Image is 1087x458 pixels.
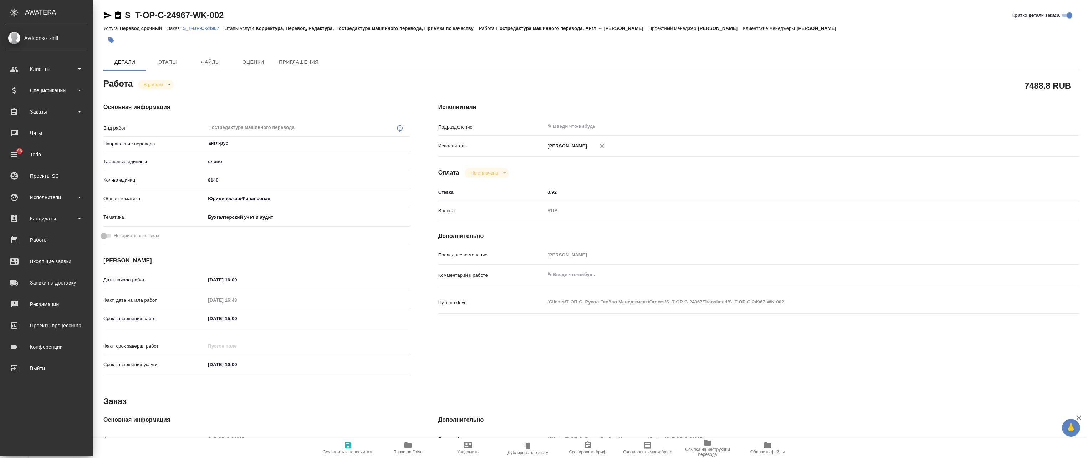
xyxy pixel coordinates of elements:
[150,58,185,67] span: Этапы
[678,438,738,458] button: Ссылка на инструкции перевода
[5,64,87,74] div: Клиенты
[594,138,610,153] button: Удалить исполнителя
[108,58,142,67] span: Детали
[547,122,1000,131] input: ✎ Введи что-нибудь
[498,438,558,458] button: Дублировать работу
[103,125,205,132] p: Вид работ
[468,170,500,176] button: Не оплачена
[5,192,87,203] div: Исполнители
[5,235,87,245] div: Работы
[5,277,87,288] div: Заявки на доставку
[1025,79,1071,92] h2: 7488.8 RUB
[2,317,91,334] a: Проекты процессинга
[1062,419,1080,437] button: 🙏
[103,11,112,20] button: Скопировать ссылку для ЯМессенджера
[103,416,410,424] h4: Основная информация
[138,80,174,89] div: В работе
[406,142,407,144] button: Open
[205,341,268,351] input: Пустое поле
[256,26,479,31] p: Корректура, Перевод, Редактура, Постредактура машинного перевода, Приёмка по качеству
[167,26,183,31] p: Заказ:
[1065,420,1077,435] span: 🙏
[2,338,91,356] a: Конференции
[103,343,205,350] p: Факт. срок заверш. работ
[2,295,91,313] a: Рекламации
[545,205,1026,217] div: RUB
[558,438,618,458] button: Скопировать бриф
[743,26,797,31] p: Клиентские менеджеры
[1012,12,1060,19] span: Кратко детали заказа
[438,299,545,306] p: Путь на drive
[2,146,91,163] a: 96Todo
[438,436,545,443] p: Путь на drive
[225,26,256,31] p: Этапы услуги
[2,124,91,142] a: Чаты
[698,26,743,31] p: [PERSON_NAME]
[25,5,93,20] div: AWATERA
[279,58,319,67] span: Приглашения
[103,396,127,407] h2: Заказ
[5,256,87,267] div: Входящие заявки
[2,253,91,270] a: Входящие заявки
[183,26,224,31] p: S_T-OP-C-24967
[103,276,205,283] p: Дата начала работ
[438,124,545,131] p: Подразделение
[438,232,1079,240] h4: Дополнительно
[5,106,87,117] div: Заказы
[5,85,87,96] div: Спецификации
[545,434,1026,444] input: Пустое поле
[569,449,606,454] span: Скопировать бриф
[205,295,268,305] input: Пустое поле
[5,171,87,181] div: Проекты SC
[750,449,785,454] span: Обновить файлы
[114,232,159,239] span: Нотариальный заказ
[114,11,122,20] button: Скопировать ссылку
[797,26,842,31] p: [PERSON_NAME]
[318,438,378,458] button: Сохранить и пересчитать
[103,214,205,221] p: Тематика
[5,128,87,139] div: Чаты
[2,359,91,377] a: Выйти
[393,449,423,454] span: Папка на Drive
[649,26,698,31] p: Проектный менеджер
[545,142,587,150] p: [PERSON_NAME]
[205,313,268,324] input: ✎ Введи что-нибудь
[2,231,91,249] a: Работы
[618,438,678,458] button: Скопировать мини-бриф
[13,147,26,155] span: 96
[205,434,409,444] input: Пустое поле
[507,450,548,455] span: Дублировать работу
[205,175,409,185] input: ✎ Введи что-нибудь
[205,275,268,285] input: ✎ Введи что-нибудь
[5,299,87,309] div: Рекламации
[438,251,545,259] p: Последнее изменение
[545,250,1026,260] input: Пустое поле
[545,296,1026,308] textarea: /Clients/Т-ОП-С_Русал Глобал Менеджмент/Orders/S_T-OP-C-24967/Translated/S_T-OP-C-24967-WK-002
[205,359,268,370] input: ✎ Введи что-нибудь
[103,297,205,304] p: Факт. дата начала работ
[545,187,1026,197] input: ✎ Введи что-нибудь
[103,315,205,322] p: Срок завершения работ
[438,438,498,458] button: Уведомить
[323,449,373,454] span: Сохранить и пересчитать
[103,256,410,265] h4: [PERSON_NAME]
[103,361,205,368] p: Срок завершения услуги
[438,272,545,279] p: Комментарий к работе
[125,10,224,20] a: S_T-OP-C-24967-WK-002
[5,363,87,374] div: Выйти
[496,26,649,31] p: Постредактура машинного перевода, Англ → [PERSON_NAME]
[465,168,509,178] div: В работе
[5,320,87,331] div: Проекты процессинга
[438,103,1079,111] h4: Исполнители
[5,34,87,42] div: Avdeenko Kirill
[205,193,409,205] div: Юридическая/Финансовая
[5,213,87,224] div: Кандидаты
[479,26,496,31] p: Работа
[438,189,545,196] p: Ставка
[103,158,205,165] p: Тарифные единицы
[378,438,438,458] button: Папка на Drive
[103,436,205,443] p: Код заказа
[193,58,228,67] span: Файлы
[438,142,545,150] p: Исполнитель
[205,156,409,168] div: слово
